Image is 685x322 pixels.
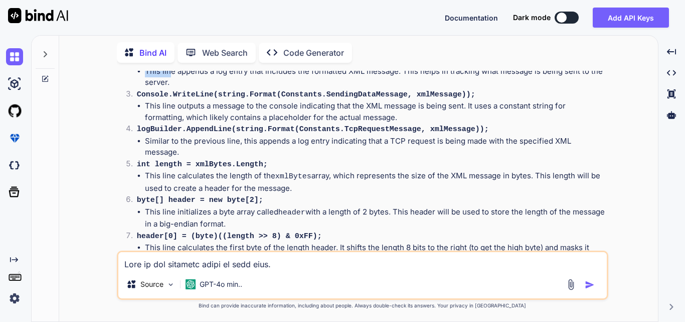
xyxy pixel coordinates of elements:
[137,90,475,99] code: Console.WriteLine(string.Format(Constants.SendingDataMessage, xmlMessage));
[585,280,595,290] img: icon
[445,14,498,22] span: Documentation
[6,102,23,120] img: githubLight
[137,196,263,204] code: byte[] header = new byte[2];
[8,8,68,23] img: Bind AI
[278,208,305,217] code: header
[275,172,311,181] code: xmlBytes
[145,242,606,266] li: This line calculates the first byte of the length header. It shifts the length 8 bits to the righ...
[6,130,23,147] img: premium
[145,100,606,123] li: This line outputs a message to the console indicating that the XML message is being sent. It uses...
[6,290,23,307] img: settings
[137,125,489,134] code: logBuilder.AppendLine(string.Format(Constants.TcpRequestMessage, xmlMessage));
[200,279,242,289] p: GPT-4o min..
[137,160,268,169] code: int length = xmlBytes.Length;
[137,232,322,241] code: header[0] = (byte)((length >> 8) & 0xFF);
[186,279,196,289] img: GPT-4o mini
[565,279,577,290] img: attachment
[445,13,498,23] button: Documentation
[6,157,23,174] img: darkCloudIdeIcon
[117,302,608,309] p: Bind can provide inaccurate information, including about people. Always double-check its answers....
[513,13,551,23] span: Dark mode
[166,280,175,289] img: Pick Models
[145,66,606,88] li: This line appends a log entry that includes the formatted XML message. This helps in tracking wha...
[145,170,606,194] li: This line calculates the length of the array, which represents the size of the XML message in byt...
[593,8,669,28] button: Add API Keys
[283,47,344,59] p: Code Generator
[140,279,163,289] p: Source
[139,47,166,59] p: Bind AI
[145,136,606,158] li: Similar to the previous line, this appends a log entry indicating that a TCP request is being mad...
[145,206,606,230] li: This line initializes a byte array called with a length of 2 bytes. This header will be used to s...
[202,47,248,59] p: Web Search
[6,48,23,65] img: chat
[6,75,23,92] img: ai-studio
